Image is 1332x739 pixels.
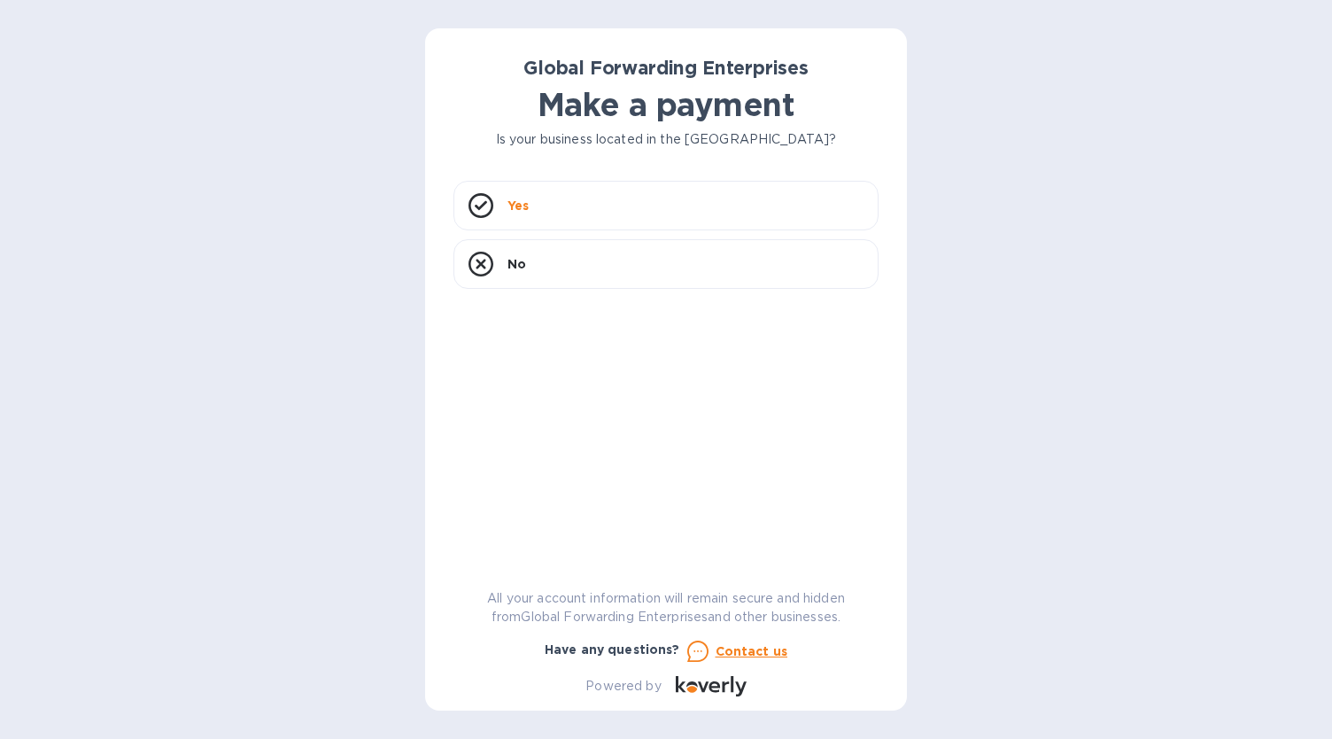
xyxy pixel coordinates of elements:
b: Global Forwarding Enterprises [523,57,809,79]
p: No [507,255,526,273]
u: Contact us [716,644,788,658]
b: Have any questions? [545,642,680,657]
h1: Make a payment [453,86,879,123]
p: Is your business located in the [GEOGRAPHIC_DATA]? [453,130,879,149]
p: Yes [507,197,529,214]
p: All your account information will remain secure and hidden from Global Forwarding Enterprises and... [453,589,879,626]
p: Powered by [585,677,661,696]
